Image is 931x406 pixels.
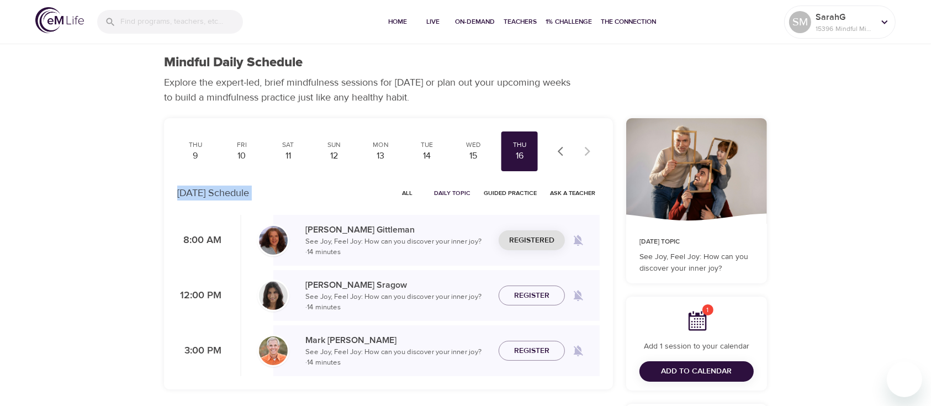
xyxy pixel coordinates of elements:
span: Live [420,16,446,28]
p: [PERSON_NAME] Sragow [305,278,490,292]
span: 1% Challenge [546,16,592,28]
button: Ask a Teacher [546,184,600,202]
p: 8:00 AM [177,233,221,248]
p: [DATE] Schedule [177,186,249,201]
iframe: Button to launch messaging window [887,362,922,397]
div: SM [789,11,811,33]
button: Register [499,286,565,306]
span: Teachers [504,16,537,28]
span: Remind me when a class goes live every Thursday at 12:00 PM [565,282,591,309]
button: Add to Calendar [639,361,754,382]
p: See Joy, Feel Joy: How can you discover your inner joy? · 14 minutes [305,292,490,313]
p: 3:00 PM [177,344,221,358]
div: 15 [459,150,487,162]
span: Register [514,289,549,303]
p: [DATE] Topic [639,237,754,247]
p: Add 1 session to your calendar [639,341,754,352]
span: On-Demand [455,16,495,28]
span: Home [384,16,411,28]
div: Fri [228,140,256,150]
button: Registered [499,230,565,251]
div: Wed [459,140,487,150]
div: Tue [413,140,441,150]
div: 10 [228,150,256,162]
span: The Connection [601,16,656,28]
div: Sat [274,140,302,150]
span: All [394,188,421,198]
h1: Mindful Daily Schedule [164,55,303,71]
div: Thu [506,140,533,150]
div: 9 [182,150,209,162]
img: Mark_Pirtle-min.jpg [259,336,288,365]
div: Mon [367,140,395,150]
span: Ask a Teacher [550,188,595,198]
span: 1 [702,304,713,315]
p: See Joy, Feel Joy: How can you discover your inner joy? · 14 minutes [305,236,490,258]
p: 15396 Mindful Minutes [816,24,874,34]
span: Registered [509,234,554,247]
p: See Joy, Feel Joy: How can you discover your inner joy? [639,251,754,275]
span: Remind me when a class goes live every Thursday at 3:00 PM [565,338,591,364]
button: Guided Practice [479,184,541,202]
p: Explore the expert-led, brief mindfulness sessions for [DATE] or plan out your upcoming weeks to ... [164,75,578,105]
span: Register [514,344,549,358]
div: Thu [182,140,209,150]
img: Cindy2%20031422%20blue%20filter%20hi-res.jpg [259,226,288,255]
p: 12:00 PM [177,288,221,303]
span: Add to Calendar [662,365,732,378]
p: Mark [PERSON_NAME] [305,334,490,347]
div: 12 [321,150,348,162]
p: SarahG [816,10,874,24]
input: Find programs, teachers, etc... [120,10,243,34]
p: [PERSON_NAME] Gittleman [305,223,490,236]
span: Daily Topic [434,188,470,198]
div: 13 [367,150,395,162]
button: All [390,184,425,202]
button: Daily Topic [430,184,475,202]
div: 14 [413,150,441,162]
button: Register [499,341,565,361]
img: logo [35,7,84,33]
div: 11 [274,150,302,162]
span: Remind me when a class goes live every Thursday at 8:00 AM [565,227,591,254]
img: Lara_Sragow-min.jpg [259,281,288,310]
p: See Joy, Feel Joy: How can you discover your inner joy? · 14 minutes [305,347,490,368]
div: 16 [506,150,533,162]
div: Sun [321,140,348,150]
span: Guided Practice [484,188,537,198]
